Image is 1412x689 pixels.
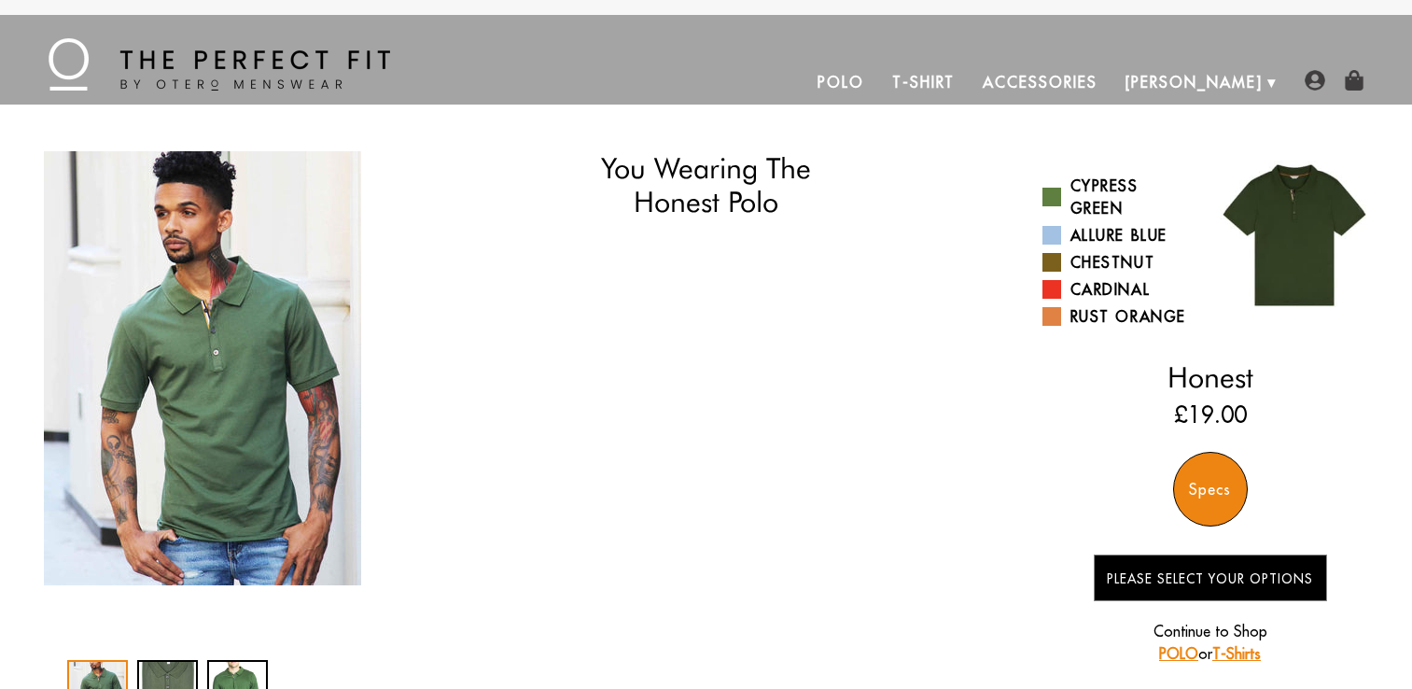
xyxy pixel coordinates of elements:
[1042,360,1378,394] h2: Honest
[1212,644,1261,663] a: T-Shirts
[49,38,390,91] img: The Perfect Fit - by Otero Menswear - Logo
[1210,151,1378,319] img: 017.jpg
[878,60,969,105] a: T-Shirt
[1094,620,1327,665] p: Continue to Shop or
[1042,305,1196,328] a: Rust Orange
[1042,251,1196,274] a: Chestnut
[484,151,928,219] h1: You Wearing The Honest Polo
[804,60,878,105] a: Polo
[35,151,370,585] div: 1 / 3
[1344,70,1364,91] img: shopping-bag-icon.png
[1174,398,1247,431] ins: £19.00
[1173,452,1248,527] div: Specs
[1305,70,1325,91] img: user-account-icon.png
[1042,175,1196,219] a: Cypress Green
[1094,555,1327,601] button: Please Select Your Options
[1159,644,1198,663] a: POLO
[1042,224,1196,246] a: Allure Blue
[1111,60,1277,105] a: [PERSON_NAME]
[969,60,1111,105] a: Accessories
[1042,278,1196,301] a: Cardinal
[44,151,361,585] img: otero-cypress-green-polo-action_1024x1024_2x_8894e234-887b-48e5-953a-e78a9f3bc093_340x.jpg
[1107,570,1313,587] span: Please Select Your Options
